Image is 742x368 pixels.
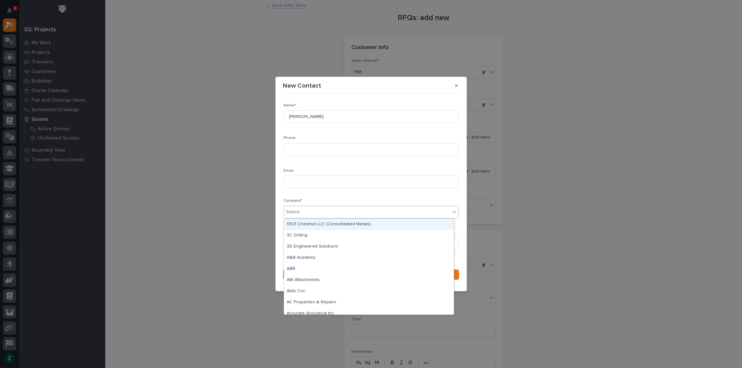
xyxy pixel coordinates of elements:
[283,270,459,280] button: Save
[284,104,297,107] span: Name
[287,209,303,215] div: Select...
[284,263,454,275] div: ABB
[284,136,296,140] span: Phone
[284,230,454,241] div: 3C Drilling
[284,169,294,173] span: Email
[284,308,454,319] div: Accurate Acoustical Inc
[284,241,454,252] div: 3D Engineered Solutions
[284,219,454,230] div: 1303 Chestnut LLC (Consolidated Metals)
[284,199,303,203] span: Company
[284,275,454,286] div: ABI Attachments
[283,82,321,90] p: New Contact
[284,286,454,297] div: Able Cnc
[284,297,454,308] div: AC Properties & Repairs
[284,252,454,263] div: A&B Academy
